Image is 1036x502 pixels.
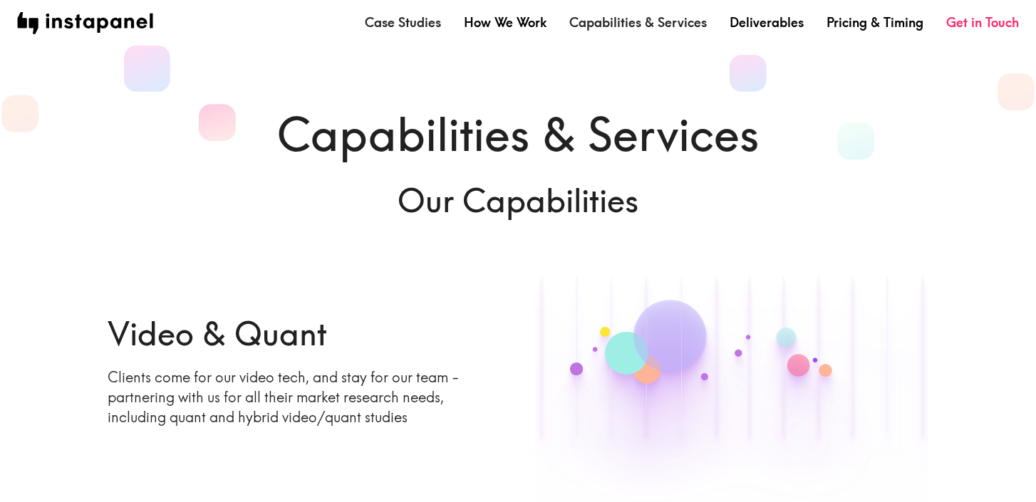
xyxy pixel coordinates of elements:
[108,103,928,167] h1: Capabilities & Services
[464,14,547,31] a: How We Work
[730,14,804,31] a: Deliverables
[827,14,923,31] a: Pricing & Timing
[569,14,707,31] a: Capabilities & Services
[108,178,928,223] h6: Our Capabilities
[365,14,441,31] a: Case Studies
[17,12,153,34] img: instapanel
[946,14,1019,31] a: Get in Touch
[108,367,501,427] p: Clients come for our video tech, and stay for our team - partnering with us for all their market ...
[108,311,501,356] h6: Video & Quant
